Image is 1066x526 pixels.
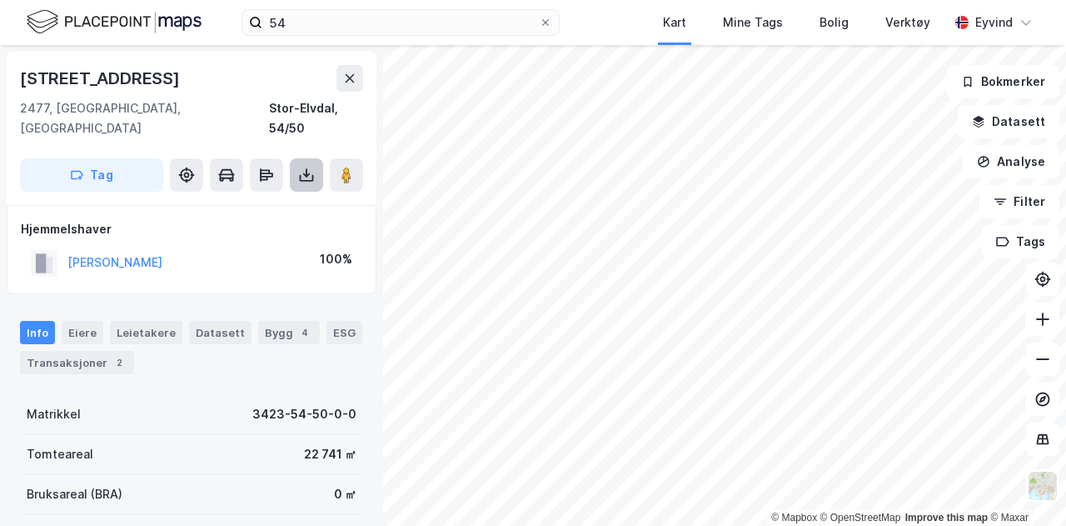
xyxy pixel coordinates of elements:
[62,321,103,344] div: Eiere
[885,13,930,33] div: Verktøy
[21,219,362,239] div: Hjemmelshaver
[27,444,93,464] div: Tomteareal
[819,13,849,33] div: Bolig
[258,321,320,344] div: Bygg
[27,8,202,37] img: logo.f888ab2527a4732fd821a326f86c7f29.svg
[110,321,182,344] div: Leietakere
[27,484,122,504] div: Bruksareal (BRA)
[320,249,352,269] div: 100%
[269,98,363,138] div: Stor-Elvdal, 54/50
[820,512,901,523] a: OpenStreetMap
[296,324,313,341] div: 4
[189,321,252,344] div: Datasett
[304,444,356,464] div: 22 741 ㎡
[20,65,183,92] div: [STREET_ADDRESS]
[947,65,1059,98] button: Bokmerker
[963,145,1059,178] button: Analyse
[983,446,1066,526] div: Kontrollprogram for chat
[975,13,1013,33] div: Eyvind
[326,321,362,344] div: ESG
[20,158,163,192] button: Tag
[771,512,817,523] a: Mapbox
[111,354,127,371] div: 2
[20,98,269,138] div: 2477, [GEOGRAPHIC_DATA], [GEOGRAPHIC_DATA]
[958,105,1059,138] button: Datasett
[20,351,134,374] div: Transaksjoner
[982,225,1059,258] button: Tags
[20,321,55,344] div: Info
[905,512,988,523] a: Improve this map
[262,10,539,35] input: Søk på adresse, matrikkel, gårdeiere, leietakere eller personer
[27,404,81,424] div: Matrikkel
[663,13,686,33] div: Kart
[334,484,356,504] div: 0 ㎡
[723,13,783,33] div: Mine Tags
[983,446,1066,526] iframe: Chat Widget
[979,185,1059,218] button: Filter
[252,404,356,424] div: 3423-54-50-0-0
